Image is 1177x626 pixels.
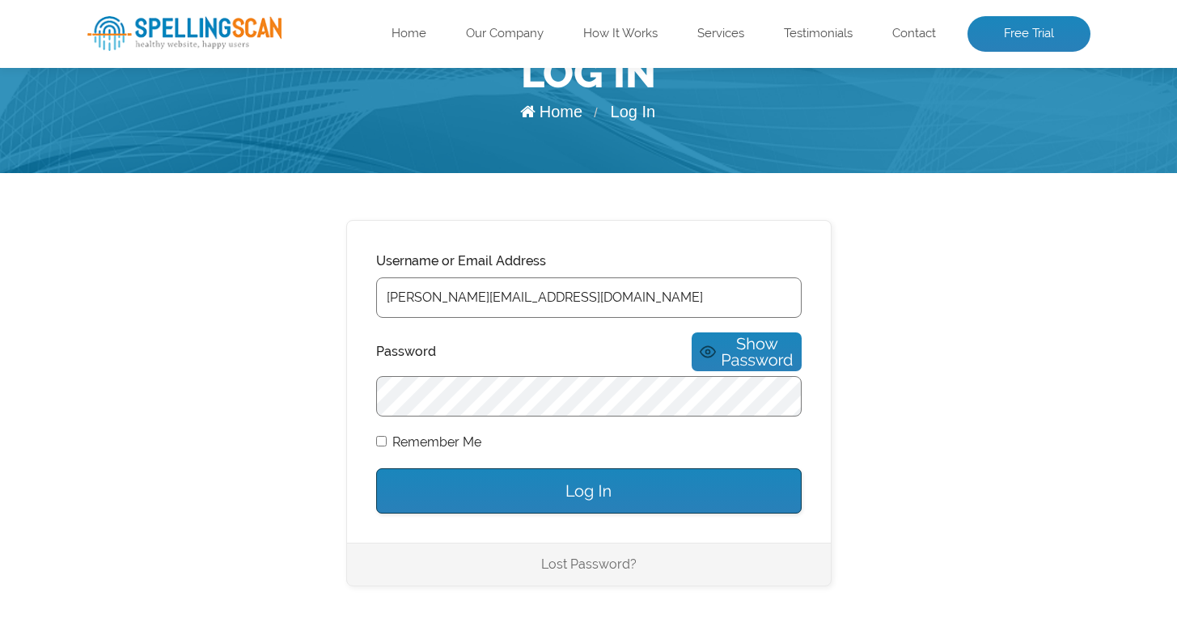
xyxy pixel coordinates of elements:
a: Free Trial [967,16,1090,52]
a: Lost Password? [541,556,637,572]
a: How It Works [583,26,658,42]
h1: Log In [87,45,1090,102]
input: Log In [376,468,802,514]
label: Remember Me [376,431,481,454]
a: Contact [892,26,936,42]
a: Our Company [466,26,544,42]
a: Testimonials [784,26,853,42]
span: Log In [611,103,656,121]
a: Home [392,26,426,42]
span: / [594,106,597,120]
img: spellingScan [87,16,282,51]
label: Username or Email Address [376,250,802,273]
button: Show Password [692,332,801,371]
input: Remember Me [376,436,387,446]
a: Services [697,26,744,42]
a: Home [520,103,582,121]
label: Password [376,340,688,363]
span: Show Password [721,336,793,368]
